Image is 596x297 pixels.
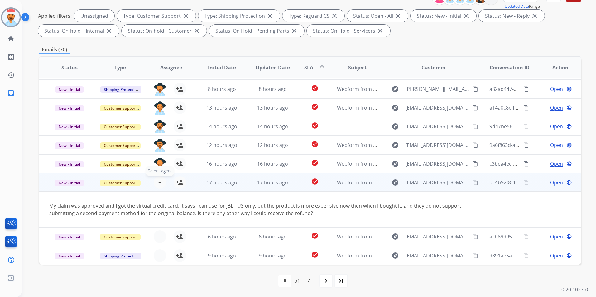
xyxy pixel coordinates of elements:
img: agent-avatar [154,101,166,115]
mat-icon: close [182,12,190,20]
span: Webform from [EMAIL_ADDRESS][DOMAIN_NAME] on [DATE] [337,160,478,167]
mat-icon: content_copy [523,234,529,239]
mat-icon: home [7,35,15,43]
span: Customer Support [100,142,141,149]
mat-icon: content_copy [473,142,478,148]
span: + [158,179,161,186]
span: Webform from [EMAIL_ADDRESS][DOMAIN_NAME] on [DATE] [337,252,478,259]
mat-icon: check_circle [311,178,319,185]
mat-icon: explore [392,179,399,186]
mat-icon: content_copy [473,180,478,185]
mat-icon: close [463,12,470,20]
button: + [154,249,166,262]
mat-icon: person_add [176,85,184,93]
span: Open [550,160,563,167]
mat-icon: content_copy [523,124,529,129]
mat-icon: list_alt [7,53,15,61]
span: New - Initial [55,253,84,259]
mat-icon: content_copy [523,253,529,258]
mat-icon: close [531,12,538,20]
img: agent-avatar [154,83,166,96]
span: 13 hours ago [257,104,288,111]
span: Shipping Protection [100,86,143,93]
span: c3bea4ec-5ebf-40d4-a156-ad0b9184c752 [489,160,585,167]
mat-icon: inbox [7,89,15,97]
div: Status: On Hold - Pending Parts [209,25,304,37]
span: SLA [304,64,313,71]
img: avatar [2,9,20,26]
span: Open [550,141,563,149]
mat-icon: content_copy [523,105,529,111]
span: 6 hours ago [259,233,287,240]
mat-icon: close [291,27,298,35]
mat-icon: check_circle [311,159,319,167]
th: Action [530,57,581,78]
mat-icon: explore [392,233,399,240]
span: Type [114,64,126,71]
div: Status: On Hold - Servicers [307,25,390,37]
mat-icon: person_add [176,160,184,167]
p: 0.20.1027RC [561,286,590,293]
span: 8 hours ago [259,86,287,92]
span: 9a6f863d-a712-4c5a-991b-54d9561aa0d5 [489,142,585,148]
mat-icon: language [566,234,572,239]
span: 9 hours ago [208,252,236,259]
span: New - Initial [55,142,84,149]
mat-icon: close [193,27,200,35]
span: Webform from [PERSON_NAME][EMAIL_ADDRESS][DOMAIN_NAME] on [DATE] [337,86,517,92]
mat-icon: person_add [176,104,184,111]
span: 12 hours ago [257,142,288,148]
mat-icon: explore [392,141,399,149]
mat-icon: last_page [337,277,345,285]
mat-icon: navigate_next [322,277,330,285]
mat-icon: content_copy [523,180,529,185]
span: 8 hours ago [208,86,236,92]
mat-icon: explore [392,104,399,111]
span: Webform from [EMAIL_ADDRESS][DOMAIN_NAME] on [DATE] [337,104,478,111]
mat-icon: close [266,12,274,20]
span: [PERSON_NAME][EMAIL_ADDRESS][DOMAIN_NAME] [405,85,469,93]
span: 17 hours ago [257,179,288,186]
mat-icon: check_circle [311,140,319,148]
span: Open [550,123,563,130]
mat-icon: check_circle [311,84,319,92]
span: 9891ae5a-2915-40cc-b6cc-913e2b4b8c61 [489,252,585,259]
mat-icon: language [566,161,572,167]
span: [EMAIL_ADDRESS][DOMAIN_NAME] [405,252,469,259]
span: Customer Support [100,124,141,130]
span: acb89995-c7fb-4fb2-b7d2-cdab69390b32 [489,233,584,240]
span: [EMAIL_ADDRESS][DOMAIN_NAME] [405,104,469,111]
div: Type: Reguard CS [282,10,344,22]
mat-icon: content_copy [473,105,478,111]
mat-icon: close [394,12,402,20]
mat-icon: language [566,142,572,148]
span: Open [550,252,563,259]
span: Conversation ID [490,64,530,71]
span: Initial Date [208,64,236,71]
mat-icon: close [377,27,384,35]
mat-icon: history [7,71,15,79]
span: 17 hours ago [206,179,237,186]
mat-icon: explore [392,160,399,167]
span: Open [550,179,563,186]
span: New - Initial [55,234,84,240]
p: Applied filters: [38,12,72,20]
span: 9 hours ago [259,252,287,259]
span: Webform from [EMAIL_ADDRESS][DOMAIN_NAME] on [DATE] [337,142,478,148]
mat-icon: close [105,27,113,35]
mat-icon: person_add [176,179,184,186]
mat-icon: check_circle [311,232,319,239]
span: [EMAIL_ADDRESS][DOMAIN_NAME] [405,141,469,149]
span: a14a0c8c-fe2a-4b27-af2c-1c62fc01bdfe [489,104,580,111]
mat-icon: content_copy [473,161,478,167]
span: Assignee [160,64,182,71]
div: Unassigned [74,10,114,22]
mat-icon: content_copy [473,86,478,92]
span: Webform from [EMAIL_ADDRESS][DOMAIN_NAME] on [DATE] [337,179,478,186]
mat-icon: language [566,86,572,92]
span: [EMAIL_ADDRESS][DOMAIN_NAME] [405,160,469,167]
span: New - Initial [55,105,84,111]
span: 13 hours ago [206,104,237,111]
mat-icon: person_add [176,233,184,240]
mat-icon: content_copy [473,253,478,258]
